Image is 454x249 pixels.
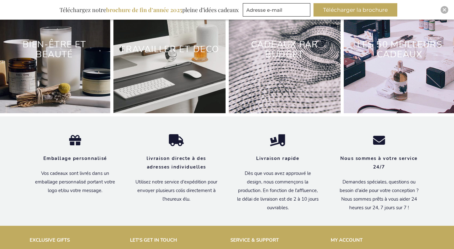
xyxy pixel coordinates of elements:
[243,3,310,17] input: Adresse e-mail
[135,178,218,204] p: Utilisez notre service d'expédition pour envoyer plusieurs colis directement à l'heureux élu.
[256,155,299,162] strong: Livraison rapide
[443,8,446,12] img: Close
[338,178,420,212] p: Demandes spéciales, questions ou besoin d'aide pour votre conception ? Nous sommes prêts à vous a...
[23,38,86,60] a: Bien-être et beauté
[237,169,319,212] p: Dès que vous avez approuvé le design, nous commençons la production. En fonction de l'affluence, ...
[34,169,116,195] p: Vos cadeaux sont livrés dans un emballage personnalisé portant votre logo et/ou votre message.
[130,237,177,243] strong: LET'S GET IN TOUCH
[120,43,219,55] a: Travailler et deco
[57,3,241,17] div: Téléchargez notre pleine d’idées cadeaux
[30,237,70,243] strong: EXCLUSIVE GIFTS
[340,155,418,170] strong: Nous sommes à votre service 24/7
[106,6,182,14] b: brochure de fin d’année 2025
[251,38,318,60] a: Cadeaux par budget
[313,3,397,17] button: Télécharger la brochure
[357,38,442,60] a: LES 50 MEILLEURS CADEAUX
[441,6,448,14] div: Close
[147,155,206,170] strong: livraison directe à des adresses individuelles
[230,237,279,243] strong: SERVICE & SUPPORT
[43,155,107,162] strong: Emballage personnalisé
[243,3,312,18] form: marketing offers and promotions
[331,237,363,243] strong: MY ACCOUNT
